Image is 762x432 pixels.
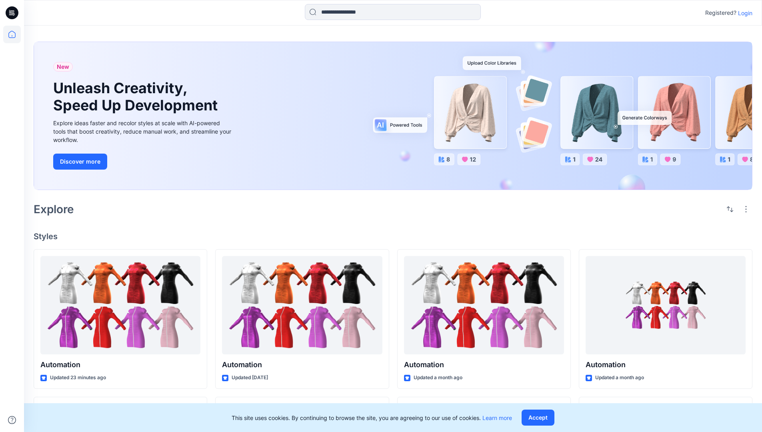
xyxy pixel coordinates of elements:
[40,256,200,355] a: Automation
[414,374,462,382] p: Updated a month ago
[595,374,644,382] p: Updated a month ago
[40,359,200,370] p: Automation
[34,232,752,241] h4: Styles
[57,62,69,72] span: New
[586,359,746,370] p: Automation
[404,359,564,370] p: Automation
[222,359,382,370] p: Automation
[53,154,233,170] a: Discover more
[232,374,268,382] p: Updated [DATE]
[522,410,554,426] button: Accept
[232,414,512,422] p: This site uses cookies. By continuing to browse the site, you are agreeing to our use of cookies.
[53,80,221,114] h1: Unleash Creativity, Speed Up Development
[738,9,752,17] p: Login
[482,414,512,421] a: Learn more
[34,203,74,216] h2: Explore
[50,374,106,382] p: Updated 23 minutes ago
[53,119,233,144] div: Explore ideas faster and recolor styles at scale with AI-powered tools that boost creativity, red...
[586,256,746,355] a: Automation
[53,154,107,170] button: Discover more
[705,8,736,18] p: Registered?
[222,256,382,355] a: Automation
[404,256,564,355] a: Automation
